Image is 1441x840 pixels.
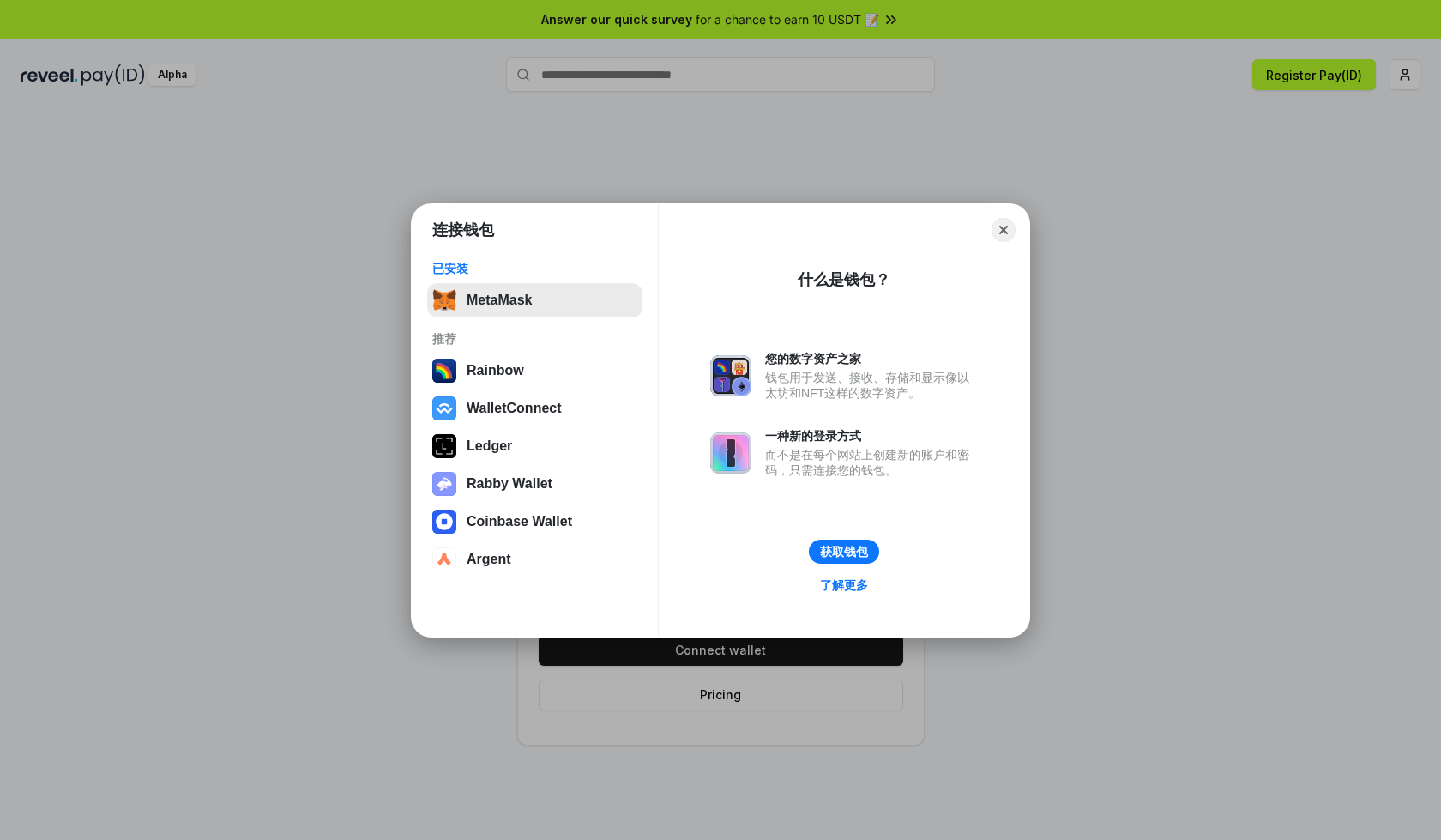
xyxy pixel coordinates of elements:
[432,220,494,240] h1: 连接钱包
[432,472,456,496] img: svg+xml,%3Csvg%20xmlns%3D%22http%3A%2F%2Fwww.w3.org%2F2000%2Fsvg%22%20fill%3D%22none%22%20viewBox...
[710,355,751,396] img: svg+xml,%3Csvg%20xmlns%3D%22http%3A%2F%2Fwww.w3.org%2F2000%2Fsvg%22%20fill%3D%22none%22%20viewBox...
[432,331,637,347] div: 推荐
[765,370,978,401] div: 钱包用于发送、接收、存储和显示像以太坊和NFT这样的数字资产。
[820,544,868,559] div: 获取钱包
[427,283,642,317] button: MetaMask
[765,447,978,478] div: 而不是在每个网站上创建新的账户和密码，只需连接您的钱包。
[467,293,532,308] div: MetaMask
[427,505,642,539] button: Coinbase Wallet
[710,432,751,474] img: svg+xml,%3Csvg%20xmlns%3D%22http%3A%2F%2Fwww.w3.org%2F2000%2Fsvg%22%20fill%3D%22none%22%20viewBox...
[427,354,642,388] button: Rainbow
[992,218,1016,242] button: Close
[427,429,642,463] button: Ledger
[432,510,456,534] img: svg+xml,%3Csvg%20width%3D%2228%22%20height%3D%2228%22%20viewBox%3D%220%200%2028%2028%22%20fill%3D...
[467,514,572,529] div: Coinbase Wallet
[765,351,978,366] div: 您的数字资产之家
[467,363,524,378] div: Rainbow
[820,577,868,593] div: 了解更多
[427,467,642,501] button: Rabby Wallet
[467,401,562,416] div: WalletConnect
[810,574,878,596] a: 了解更多
[427,391,642,426] button: WalletConnect
[432,434,456,458] img: svg+xml,%3Csvg%20xmlns%3D%22http%3A%2F%2Fwww.w3.org%2F2000%2Fsvg%22%20width%3D%2228%22%20height%3...
[427,542,642,577] button: Argent
[467,552,511,567] div: Argent
[432,359,456,383] img: svg+xml,%3Csvg%20width%3D%22120%22%20height%3D%22120%22%20viewBox%3D%220%200%20120%20120%22%20fil...
[432,396,456,420] img: svg+xml,%3Csvg%20width%3D%2228%22%20height%3D%2228%22%20viewBox%3D%220%200%2028%2028%22%20fill%3D...
[765,428,978,444] div: 一种新的登录方式
[432,261,637,276] div: 已安装
[467,476,552,492] div: Rabby Wallet
[798,269,890,290] div: 什么是钱包？
[467,438,512,454] div: Ledger
[432,288,456,312] img: svg+xml,%3Csvg%20fill%3D%22none%22%20height%3D%2233%22%20viewBox%3D%220%200%2035%2033%22%20width%...
[809,540,879,564] button: 获取钱包
[432,547,456,571] img: svg+xml,%3Csvg%20width%3D%2228%22%20height%3D%2228%22%20viewBox%3D%220%200%2028%2028%22%20fill%3D...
